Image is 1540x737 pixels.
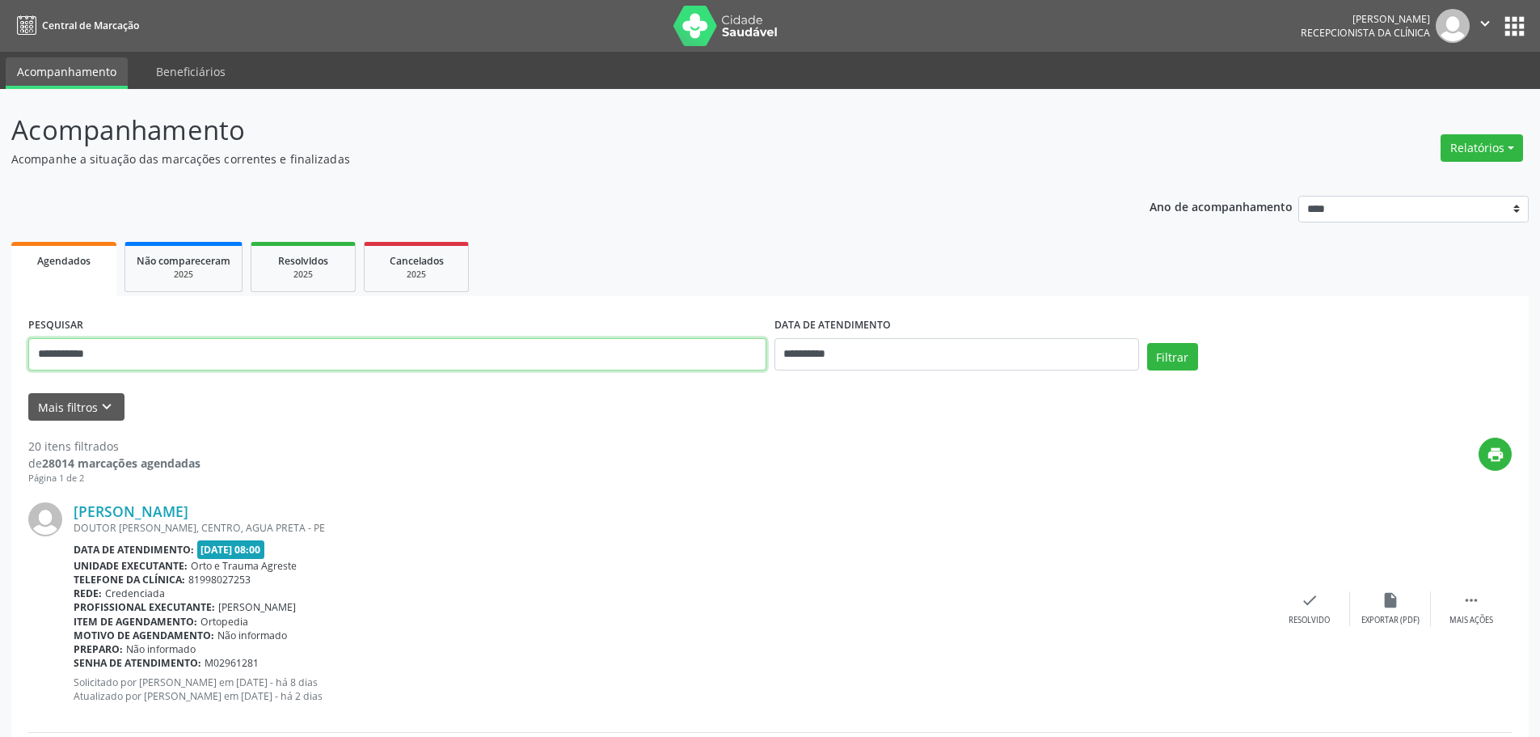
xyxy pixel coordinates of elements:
b: Item de agendamento: [74,615,197,629]
span: Não informado [126,642,196,656]
span: Agendados [37,254,91,268]
b: Rede: [74,587,102,600]
i: keyboard_arrow_down [98,398,116,416]
button: Mais filtroskeyboard_arrow_down [28,393,124,421]
div: 2025 [263,269,344,281]
b: Data de atendimento: [74,543,194,557]
b: Unidade executante: [74,559,188,573]
div: Resolvido [1289,615,1330,626]
a: Central de Marcação [11,12,139,39]
span: Orto e Trauma Agreste [191,559,297,573]
span: [PERSON_NAME] [218,600,296,614]
span: Não informado [217,629,287,642]
p: Ano de acompanhamento [1150,196,1293,216]
div: 2025 [137,269,230,281]
span: Ortopedia [200,615,248,629]
div: DOUTOR [PERSON_NAME], CENTRO, AGUA PRETA - PE [74,521,1269,535]
label: DATA DE ATENDIMENTO [774,313,891,338]
p: Acompanhamento [11,110,1074,150]
button: Filtrar [1147,343,1198,371]
b: Motivo de agendamento: [74,629,214,642]
b: Preparo: [74,642,123,656]
span: 81998027253 [188,573,251,587]
span: Recepcionista da clínica [1301,26,1430,40]
button: apps [1500,12,1529,40]
label: PESQUISAR [28,313,83,338]
span: [DATE] 08:00 [197,540,265,559]
button: print [1479,438,1512,471]
div: [PERSON_NAME] [1301,12,1430,26]
div: 2025 [376,269,457,281]
i: insert_drive_file [1382,591,1399,609]
span: Central de Marcação [42,19,139,32]
img: img [28,502,62,536]
b: Senha de atendimento: [74,656,201,670]
i: check [1301,591,1318,609]
b: Telefone da clínica: [74,573,185,587]
a: Beneficiários [145,57,237,86]
strong: 28014 marcações agendadas [42,455,200,471]
b: Profissional executante: [74,600,215,614]
span: Não compareceram [137,254,230,268]
button: Relatórios [1441,134,1523,162]
span: Cancelados [390,254,444,268]
i: print [1487,446,1504,464]
span: Resolvidos [278,254,328,268]
div: 20 itens filtrados [28,438,200,455]
span: Credenciada [105,587,165,600]
span: M02961281 [205,656,259,670]
a: Acompanhamento [6,57,128,89]
img: img [1436,9,1470,43]
div: de [28,455,200,472]
p: Solicitado por [PERSON_NAME] em [DATE] - há 8 dias Atualizado por [PERSON_NAME] em [DATE] - há 2 ... [74,676,1269,703]
div: Página 1 de 2 [28,472,200,485]
a: [PERSON_NAME] [74,502,188,520]
div: Mais ações [1449,615,1493,626]
div: Exportar (PDF) [1361,615,1420,626]
button:  [1470,9,1500,43]
i:  [1476,15,1494,32]
i:  [1462,591,1480,609]
p: Acompanhe a situação das marcações correntes e finalizadas [11,150,1074,167]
